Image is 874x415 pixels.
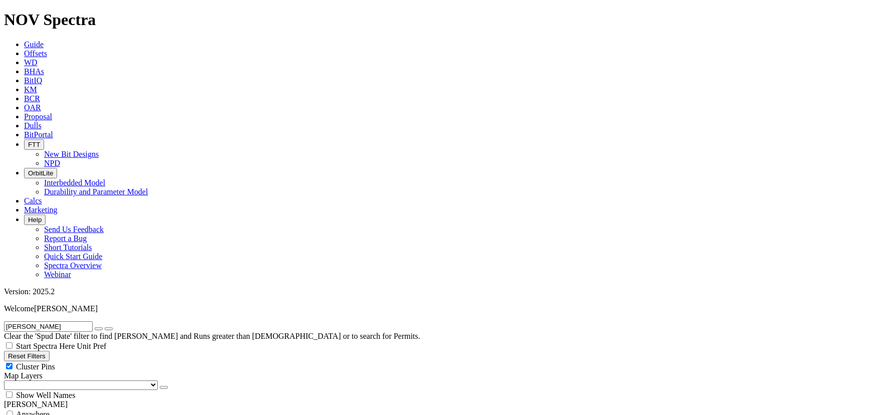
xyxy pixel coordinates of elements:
button: FTT [24,139,44,150]
a: Offsets [24,49,47,58]
div: Version: 2025.2 [4,287,870,296]
span: Unit Pref [77,342,106,350]
span: Start Spectra Here [16,342,75,350]
span: Map Layers [4,371,43,380]
a: Spectra Overview [44,261,102,270]
h1: NOV Spectra [4,11,870,29]
a: Guide [24,40,44,49]
a: NPD [44,159,60,167]
a: New Bit Designs [44,150,99,158]
span: Show Well Names [16,391,75,399]
a: Calcs [24,196,42,205]
input: Start Spectra Here [6,342,13,349]
button: Help [24,215,46,225]
a: BHAs [24,67,44,76]
p: Welcome [4,304,870,313]
span: FTT [28,141,40,148]
span: Cluster Pins [16,362,55,371]
button: OrbitLite [24,168,57,178]
a: Quick Start Guide [44,252,102,261]
a: Dulls [24,121,42,130]
a: Report a Bug [44,234,87,243]
input: Search [4,321,93,332]
div: [PERSON_NAME] [4,400,870,409]
a: Short Tutorials [44,243,92,252]
a: Durability and Parameter Model [44,187,148,196]
a: BCR [24,94,40,103]
span: Help [28,216,42,224]
a: OAR [24,103,41,112]
span: [PERSON_NAME] [34,304,98,313]
a: Webinar [44,270,71,279]
a: Send Us Feedback [44,225,104,234]
span: Clear the 'Spud Date' filter to find [PERSON_NAME] and Runs greater than [DEMOGRAPHIC_DATA] or to... [4,332,420,340]
a: Proposal [24,112,52,121]
a: Interbedded Model [44,178,105,187]
a: Marketing [24,205,58,214]
a: BitIQ [24,76,42,85]
button: Reset Filters [4,351,50,361]
a: BitPortal [24,130,53,139]
span: OrbitLite [28,169,53,177]
a: KM [24,85,37,94]
a: WD [24,58,38,67]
